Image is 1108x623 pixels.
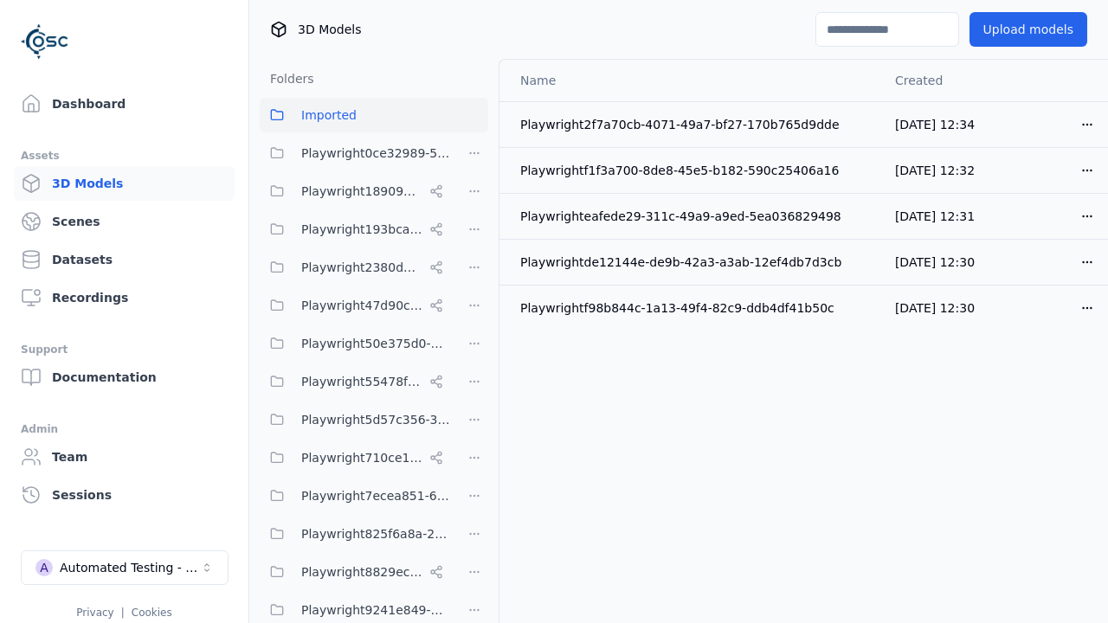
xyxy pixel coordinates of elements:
a: Cookies [132,607,172,619]
span: Playwright0ce32989-52d0-45cf-b5b9-59d5033d313a [301,143,450,164]
span: | [121,607,125,619]
h3: Folders [260,70,314,87]
span: Playwright8829ec83-5e68-4376-b984-049061a310ed [301,562,422,582]
div: Playwright2f7a70cb-4071-49a7-bf27-170b765d9dde [520,116,867,133]
span: Playwright9241e849-7ba1-474f-9275-02cfa81d37fc [301,600,450,620]
span: Playwright2380d3f5-cebf-494e-b965-66be4d67505e [301,257,422,278]
span: Playwright825f6a8a-2a7a-425c-94f7-650318982f69 [301,523,450,544]
div: Playwrighteafede29-311c-49a9-a9ed-5ea036829498 [520,208,867,225]
div: Admin [21,419,228,440]
button: Imported [260,98,488,132]
div: A [35,559,53,576]
span: [DATE] 12:31 [895,209,975,223]
button: Playwright7ecea851-649a-419a-985e-fcff41a98b20 [260,478,450,513]
button: Playwright50e375d0-6f38-48a7-96e0-b0dcfa24b72f [260,326,450,361]
a: Sessions [14,478,235,512]
div: Automated Testing - Playwright [60,559,200,576]
div: Assets [21,145,228,166]
a: Scenes [14,204,235,239]
span: Playwright193bca0e-57fa-418d-8ea9-45122e711dc7 [301,219,422,240]
button: Playwright8829ec83-5e68-4376-b984-049061a310ed [260,555,450,589]
a: Dashboard [14,87,235,121]
span: Playwright710ce123-85fd-4f8c-9759-23c3308d8830 [301,447,422,468]
span: [DATE] 12:32 [895,164,975,177]
span: Playwright55478f86-28dc-49b8-8d1f-c7b13b14578c [301,371,422,392]
div: Support [21,339,228,360]
button: Playwright2380d3f5-cebf-494e-b965-66be4d67505e [260,250,450,285]
span: Playwright5d57c356-39f7-47ed-9ab9-d0409ac6cddc [301,409,450,430]
button: Select a workspace [21,550,229,585]
button: Playwright710ce123-85fd-4f8c-9759-23c3308d8830 [260,440,450,475]
span: Playwright7ecea851-649a-419a-985e-fcff41a98b20 [301,485,450,506]
div: Playwrightde12144e-de9b-42a3-a3ab-12ef4db7d3cb [520,254,867,271]
span: Playwright18909032-8d07-45c5-9c81-9eec75d0b16b [301,181,422,202]
button: Playwright0ce32989-52d0-45cf-b5b9-59d5033d313a [260,136,450,170]
span: Imported [301,105,357,125]
a: Privacy [76,607,113,619]
button: Playwright47d90cf2-c635-4353-ba3b-5d4538945666 [260,288,450,323]
span: [DATE] 12:34 [895,118,975,132]
a: Datasets [14,242,235,277]
button: Playwright18909032-8d07-45c5-9c81-9eec75d0b16b [260,174,450,209]
span: Playwright50e375d0-6f38-48a7-96e0-b0dcfa24b72f [301,333,450,354]
div: Playwrightf1f3a700-8de8-45e5-b182-590c25406a16 [520,162,867,179]
button: Playwright5d57c356-39f7-47ed-9ab9-d0409ac6cddc [260,402,450,437]
button: Playwright55478f86-28dc-49b8-8d1f-c7b13b14578c [260,364,450,399]
a: Recordings [14,280,235,315]
a: Team [14,440,235,474]
a: Documentation [14,360,235,395]
span: [DATE] 12:30 [895,255,975,269]
button: Upload models [969,12,1087,47]
th: Name [499,60,881,101]
th: Created [881,60,996,101]
span: Playwright47d90cf2-c635-4353-ba3b-5d4538945666 [301,295,422,316]
img: Logo [21,17,69,66]
a: 3D Models [14,166,235,201]
button: Playwright193bca0e-57fa-418d-8ea9-45122e711dc7 [260,212,450,247]
div: Playwrightf98b844c-1a13-49f4-82c9-ddb4df41b50c [520,299,867,317]
span: 3D Models [298,21,361,38]
button: Playwright825f6a8a-2a7a-425c-94f7-650318982f69 [260,517,450,551]
span: [DATE] 12:30 [895,301,975,315]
